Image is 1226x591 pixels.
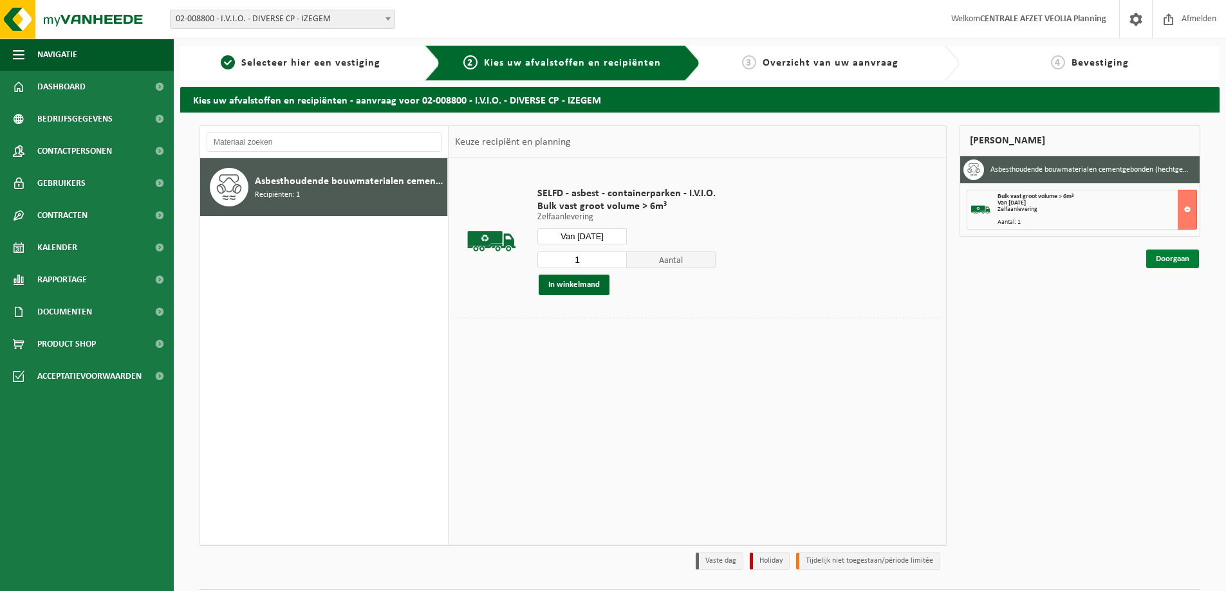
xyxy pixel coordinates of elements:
strong: Van [DATE] [998,199,1026,206]
span: 3 [742,55,756,69]
span: Overzicht van uw aanvraag [763,58,898,68]
span: Asbesthoudende bouwmaterialen cementgebonden (hechtgebonden) [255,174,444,189]
span: Dashboard [37,71,86,103]
input: Materiaal zoeken [207,132,441,152]
input: Selecteer datum [537,228,627,244]
li: Tijdelijk niet toegestaan/période limitée [796,552,940,570]
strong: CENTRALE AFZET VEOLIA Planning [980,14,1106,24]
h2: Kies uw afvalstoffen en recipiënten - aanvraag voor 02-008800 - I.V.I.O. - DIVERSE CP - IZEGEM [180,87,1220,112]
span: Bulk vast groot volume > 6m³ [998,193,1073,200]
a: Doorgaan [1146,250,1199,268]
button: Asbesthoudende bouwmaterialen cementgebonden (hechtgebonden) Recipiënten: 1 [200,158,448,216]
span: Aantal [627,251,716,268]
span: 1 [221,55,235,69]
a: 1Selecteer hier een vestiging [187,55,414,71]
span: Selecteer hier een vestiging [241,58,380,68]
span: Rapportage [37,264,87,296]
span: Bulk vast groot volume > 6m³ [537,200,716,213]
span: Product Shop [37,328,96,360]
span: Acceptatievoorwaarden [37,360,142,392]
span: Contactpersonen [37,135,112,167]
p: Zelfaanlevering [537,213,716,222]
button: In winkelmand [539,275,609,295]
span: Contracten [37,199,88,232]
h3: Asbesthoudende bouwmaterialen cementgebonden (hechtgebonden) [990,159,1190,180]
span: 02-008800 - I.V.I.O. - DIVERSE CP - IZEGEM [170,10,395,29]
span: 4 [1051,55,1065,69]
span: Gebruikers [37,167,86,199]
li: Vaste dag [696,552,743,570]
span: SELFD - asbest - containerparken - I.V.I.O. [537,187,716,200]
span: Bedrijfsgegevens [37,103,113,135]
span: 2 [463,55,478,69]
span: Documenten [37,296,92,328]
span: Navigatie [37,39,77,71]
span: Kies uw afvalstoffen en recipiënten [484,58,661,68]
div: [PERSON_NAME] [960,125,1200,156]
span: 02-008800 - I.V.I.O. - DIVERSE CP - IZEGEM [171,10,395,28]
div: Aantal: 1 [998,219,1196,226]
div: Zelfaanlevering [998,206,1196,213]
span: Bevestiging [1072,58,1129,68]
div: Keuze recipiënt en planning [449,126,577,158]
li: Holiday [750,552,790,570]
span: Recipiënten: 1 [255,189,300,201]
span: Kalender [37,232,77,264]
